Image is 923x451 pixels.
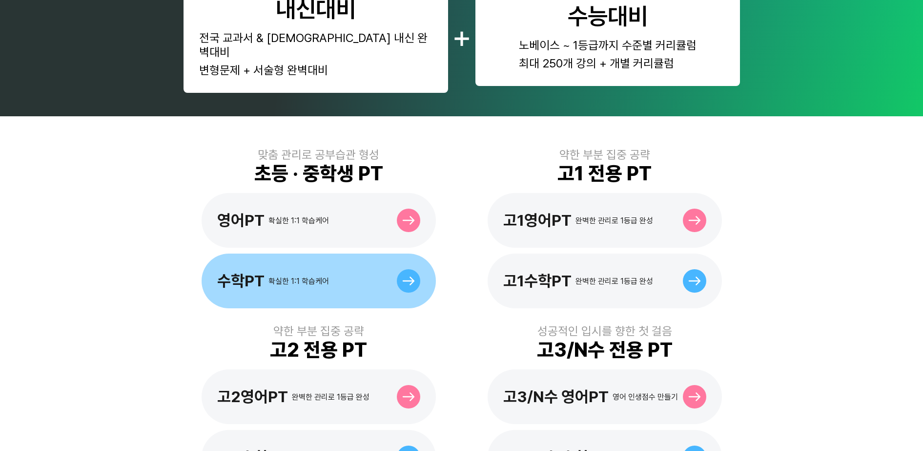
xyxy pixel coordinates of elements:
div: 고2영어PT [217,387,288,406]
div: 완벽한 관리로 1등급 완성 [292,392,369,402]
div: 맞춤 관리로 공부습관 형성 [258,148,379,162]
div: 전국 교과서 & [DEMOGRAPHIC_DATA] 내신 완벽대비 [199,31,432,59]
div: 약한 부분 집중 공략 [559,148,650,162]
div: 약한 부분 집중 공략 [273,324,364,338]
div: 완벽한 관리로 1등급 완성 [575,277,653,286]
div: 고3/N수 전용 PT [537,338,673,362]
div: 수능대비 [568,2,648,30]
div: 고2 전용 PT [270,338,367,362]
div: 성공적인 입시를 향한 첫 걸음 [537,324,672,338]
div: 고1영어PT [503,211,572,230]
div: 수학PT [217,272,265,290]
div: 고1 전용 PT [557,162,652,185]
div: 완벽한 관리로 1등급 완성 [575,216,653,225]
div: 영어PT [217,211,265,230]
div: + [452,18,472,55]
div: 고3/N수 영어PT [503,387,609,406]
div: 확실한 1:1 학습케어 [268,277,329,286]
div: 영어 인생점수 만들기 [613,392,678,402]
div: 최대 250개 강의 + 개별 커리큘럼 [519,56,697,70]
div: 고1수학PT [503,272,572,290]
div: 확실한 1:1 학습케어 [268,216,329,225]
div: 노베이스 ~ 1등급까지 수준별 커리큘럼 [519,38,697,52]
div: 초등 · 중학생 PT [254,162,383,185]
div: 변형문제 + 서술형 완벽대비 [199,63,432,77]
